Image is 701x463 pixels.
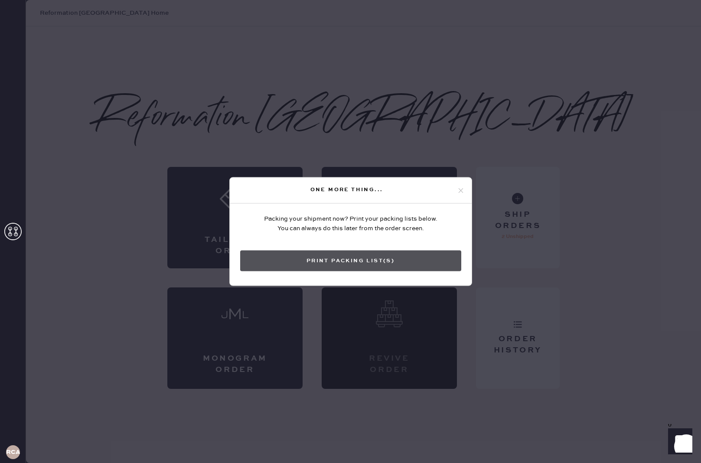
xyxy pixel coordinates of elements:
h3: RCA [6,449,20,455]
iframe: Front Chat [660,424,697,461]
button: Print Packing List(s) [240,251,461,271]
div: Packing your shipment now? Print your packing lists below. You can always do this later from the ... [264,214,437,233]
div: One more thing... [237,184,457,195]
